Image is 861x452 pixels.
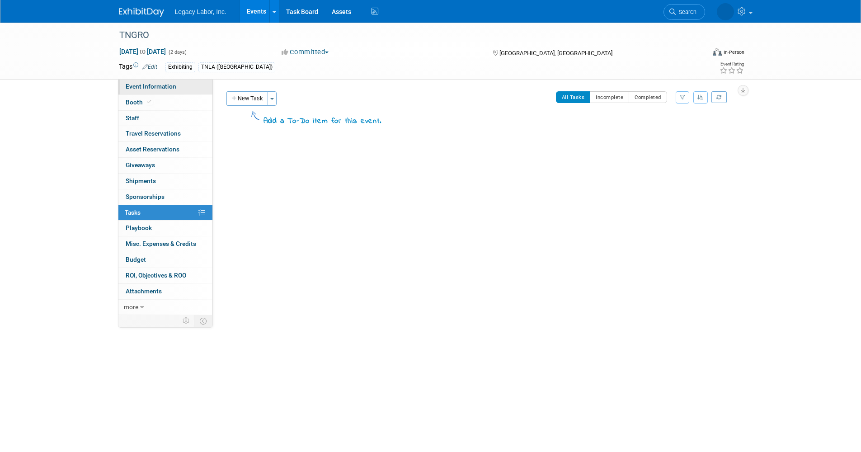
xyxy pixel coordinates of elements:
[198,62,275,72] div: TNLA ([GEOGRAPHIC_DATA])
[663,4,705,20] a: Search
[125,209,141,216] span: Tasks
[118,236,212,252] a: Misc. Expenses & Credits
[179,315,194,327] td: Personalize Event Tab Strip
[194,315,212,327] td: Toggle Event Tabs
[126,287,162,295] span: Attachments
[119,8,164,17] img: ExhibitDay
[118,142,212,157] a: Asset Reservations
[118,221,212,236] a: Playbook
[124,303,138,311] span: more
[138,48,147,55] span: to
[676,9,696,15] span: Search
[119,62,157,72] td: Tags
[126,193,165,200] span: Sponsorships
[126,177,156,184] span: Shipments
[147,99,151,104] i: Booth reservation complete
[720,62,744,66] div: Event Rating
[118,111,212,126] a: Staff
[118,189,212,205] a: Sponsorships
[126,114,139,122] span: Staff
[590,91,629,103] button: Incomplete
[118,174,212,189] a: Shipments
[717,3,734,20] img: Taylor Williams
[126,240,196,247] span: Misc. Expenses & Credits
[126,146,179,153] span: Asset Reservations
[126,256,146,263] span: Budget
[126,224,152,231] span: Playbook
[175,8,226,15] span: Legacy Labor, Inc.
[126,83,176,90] span: Event Information
[118,158,212,173] a: Giveaways
[278,47,332,57] button: Committed
[118,252,212,268] a: Budget
[723,49,744,56] div: In-Person
[652,47,745,61] div: Event Format
[118,300,212,315] a: more
[118,126,212,141] a: Travel Reservations
[556,91,591,103] button: All Tasks
[142,64,157,70] a: Edit
[126,130,181,137] span: Travel Reservations
[629,91,667,103] button: Completed
[499,50,612,56] span: [GEOGRAPHIC_DATA], [GEOGRAPHIC_DATA]
[713,48,722,56] img: Format-Inperson.png
[168,49,187,55] span: (2 days)
[118,95,212,110] a: Booth
[226,91,268,106] button: New Task
[126,161,155,169] span: Giveaways
[118,268,212,283] a: ROI, Objectives & ROO
[118,205,212,221] a: Tasks
[119,47,166,56] span: [DATE] [DATE]
[118,284,212,299] a: Attachments
[118,79,212,94] a: Event Information
[126,99,153,106] span: Booth
[116,27,692,43] div: TNGRO
[126,272,186,279] span: ROI, Objectives & ROO
[165,62,195,72] div: Exhibiting
[711,91,727,103] a: Refresh
[263,116,381,127] div: Add a To-Do item for this event.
